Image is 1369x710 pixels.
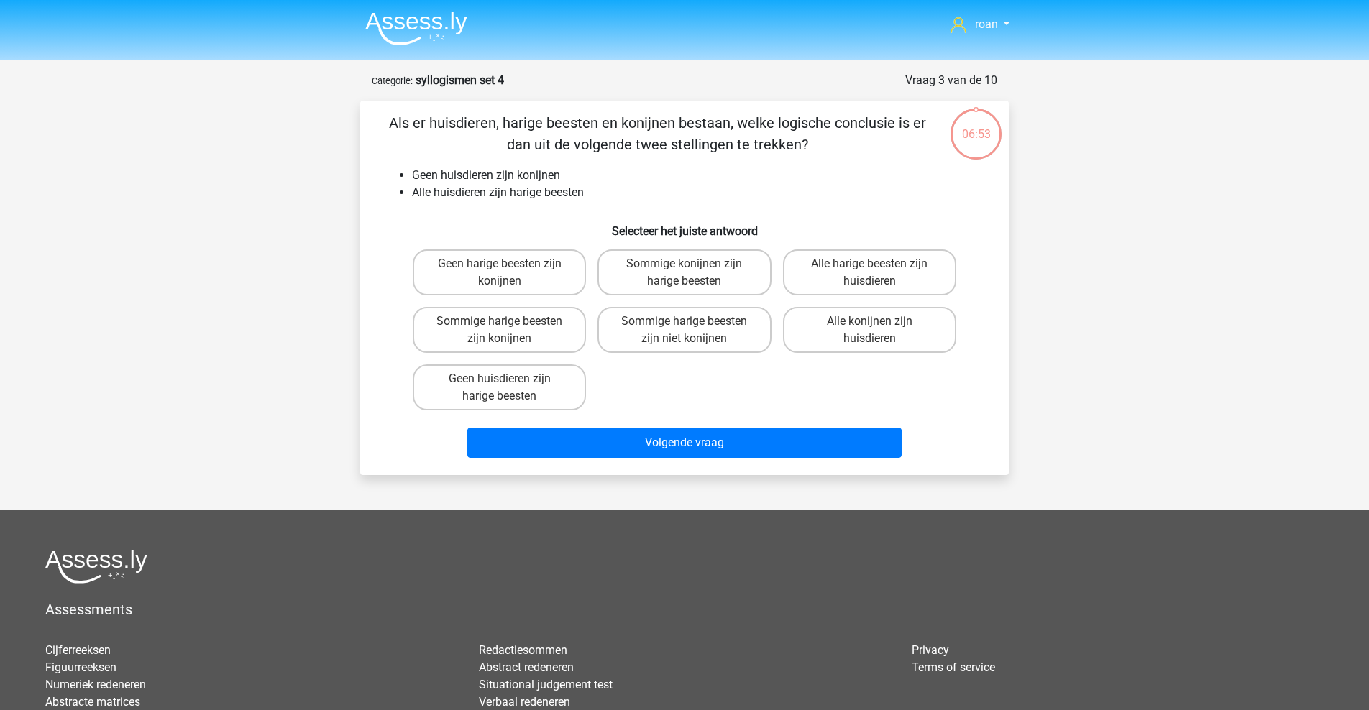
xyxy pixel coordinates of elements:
[412,184,986,201] li: Alle huisdieren zijn harige beesten
[412,167,986,184] li: Geen huisdieren zijn konijnen
[45,695,140,709] a: Abstracte matrices
[45,550,147,584] img: Assessly logo
[783,249,956,295] label: Alle harige beesten zijn huisdieren
[383,112,932,155] p: Als er huisdieren, harige beesten en konijnen bestaan, welke logische conclusie is er dan uit de ...
[413,249,586,295] label: Geen harige beesten zijn konijnen
[479,643,567,657] a: Redactiesommen
[479,660,574,674] a: Abstract redeneren
[45,601,1324,618] h5: Assessments
[783,307,956,353] label: Alle konijnen zijn huisdieren
[413,364,586,410] label: Geen huisdieren zijn harige beesten
[597,307,771,353] label: Sommige harige beesten zijn niet konijnen
[912,643,949,657] a: Privacy
[949,107,1003,143] div: 06:53
[365,11,467,45] img: Assessly
[467,428,902,458] button: Volgende vraag
[45,678,146,691] a: Numeriek redeneren
[383,213,986,238] h6: Selecteer het juiste antwoord
[912,660,995,674] a: Terms of service
[416,73,504,87] strong: syllogismen set 4
[45,643,111,657] a: Cijferreeksen
[479,678,613,691] a: Situational judgement test
[372,75,413,86] small: Categorie:
[45,660,116,674] a: Figuurreeksen
[975,17,998,31] span: roan
[905,72,997,89] div: Vraag 3 van de 10
[597,249,771,295] label: Sommige konijnen zijn harige beesten
[413,307,586,353] label: Sommige harige beesten zijn konijnen
[479,695,570,709] a: Verbaal redeneren
[945,16,1015,33] a: roan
